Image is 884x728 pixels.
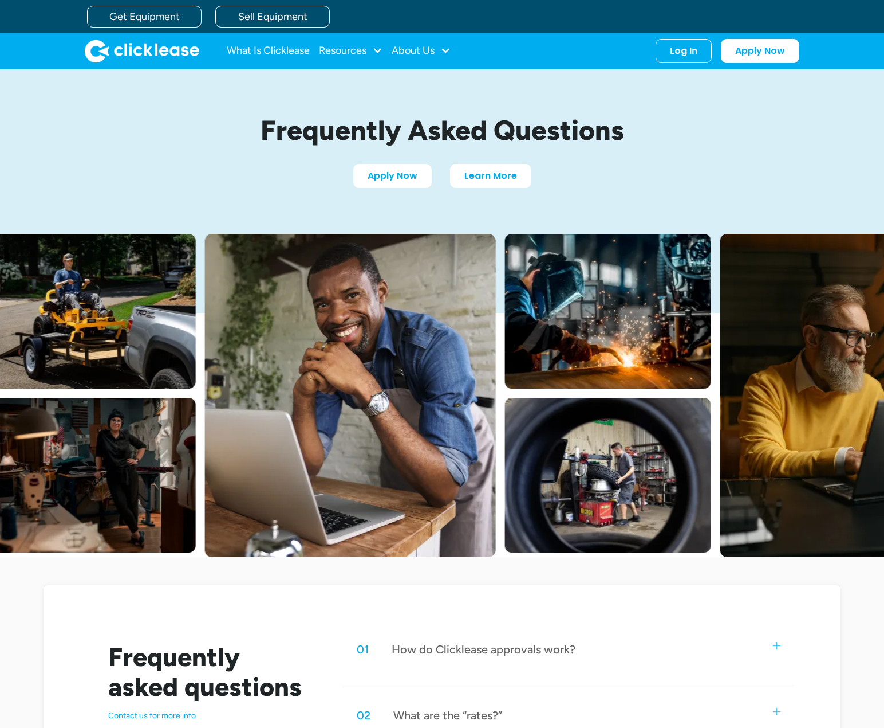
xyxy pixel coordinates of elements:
div: About Us [392,40,451,62]
img: small plus [773,642,780,649]
h2: Frequently asked questions [108,642,315,702]
div: What are the “rates?” [393,708,502,723]
div: Log In [670,45,697,57]
div: Resources [319,40,382,62]
a: Sell Equipment [215,6,330,28]
a: Apply Now [353,164,432,188]
p: Contact us for more info [108,711,315,721]
div: How do Clicklease approvals work? [392,642,575,657]
img: small plus [773,708,780,715]
a: home [85,40,199,62]
a: What Is Clicklease [227,40,310,62]
img: A welder in a large mask working on a large pipe [505,234,711,389]
div: 01 [357,642,369,657]
a: Apply Now [721,39,799,63]
div: 02 [357,708,370,723]
a: Get Equipment [87,6,202,28]
img: Clicklease logo [85,40,199,62]
img: A man fitting a new tire on a rim [505,398,711,553]
h1: Frequently Asked Questions [173,115,711,146]
img: A smiling man in a blue shirt and apron leaning over a table with a laptop [205,234,496,557]
a: Learn More [450,164,531,188]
